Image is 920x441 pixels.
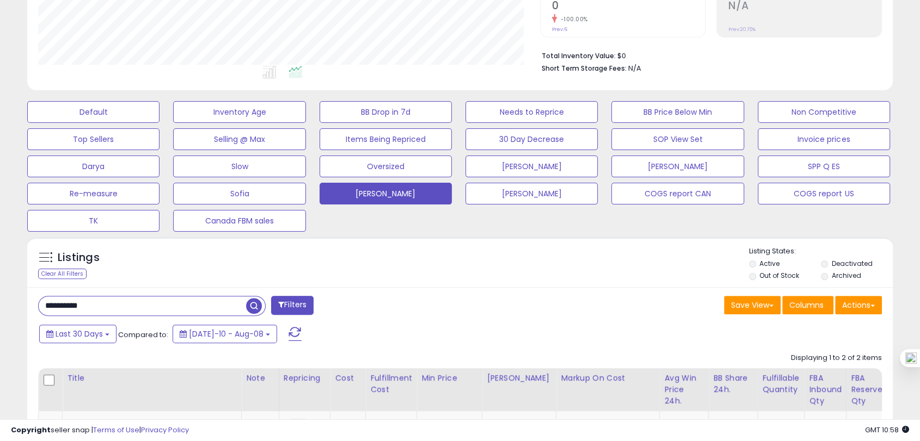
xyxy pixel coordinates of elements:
img: one_i.png [905,352,917,364]
label: Active [759,259,780,268]
div: Repricing [284,372,326,384]
div: Title [67,372,237,384]
button: Top Sellers [27,128,160,150]
span: [DATE]-10 - Aug-08 [189,328,263,339]
button: [PERSON_NAME] [320,183,452,204]
small: Prev: 6 [552,26,567,33]
th: The percentage added to the cost of goods (COGS) that forms the calculator for Min & Max prices. [556,368,660,411]
span: Compared to: [118,330,168,340]
small: Prev: 20.15% [728,26,756,33]
div: Cost [335,372,361,384]
button: BB Price Below Min [611,101,744,123]
strong: Copyright [11,425,51,435]
button: Needs to Reprice [465,101,598,123]
div: Note [246,372,274,384]
button: Invoice prices [758,128,890,150]
button: Oversized [320,156,452,177]
button: Last 30 Days [39,325,116,343]
button: Non Competitive [758,101,890,123]
a: Terms of Use [93,425,139,435]
button: SPP Q ES [758,156,890,177]
b: Short Term Storage Fees: [542,64,627,73]
button: Actions [835,296,882,314]
button: Darya [27,156,160,177]
button: TK [27,210,160,232]
div: Markup on Cost [561,372,655,384]
button: Default [27,101,160,123]
button: SOP View Set [611,128,744,150]
button: Re-measure [27,183,160,204]
span: Columns [789,300,824,310]
button: Save View [724,296,781,314]
div: Avg Win Price 24h. [664,372,704,407]
label: Archived [832,271,861,280]
button: BB Drop in 7d [320,101,452,123]
button: Filters [271,296,314,315]
span: N/A [628,63,641,73]
div: FBA Reserved Qty [851,372,887,407]
h5: Listings [58,250,100,265]
label: Out of Stock [759,271,799,280]
small: -100.00% [557,15,588,23]
div: Min Price [421,372,477,384]
button: Sofia [173,183,305,204]
a: Privacy Policy [141,425,189,435]
label: Deactivated [832,259,873,268]
div: Displaying 1 to 2 of 2 items [791,353,882,363]
div: seller snap | | [11,425,189,436]
button: Selling @ Max [173,128,305,150]
button: Slow [173,156,305,177]
button: COGS report US [758,183,890,204]
div: Fulfillment Cost [370,372,412,395]
div: [PERSON_NAME] [487,372,551,384]
div: BB Share 24h. [713,372,753,395]
p: Listing States: [749,246,893,257]
button: Inventory Age [173,101,305,123]
div: FBA inbound Qty [809,372,842,407]
button: 30 Day Decrease [465,128,598,150]
span: 2025-09-8 10:58 GMT [865,425,909,435]
div: Fulfillable Quantity [762,372,800,395]
button: [PERSON_NAME] [611,156,744,177]
button: Canada FBM sales [173,210,305,232]
b: Total Inventory Value: [542,51,616,60]
button: Items Being Repriced [320,128,452,150]
button: [DATE]-10 - Aug-08 [173,325,277,343]
button: [PERSON_NAME] [465,183,598,204]
button: COGS report CAN [611,183,744,204]
div: Clear All Filters [38,269,87,279]
span: Last 30 Days [56,328,103,339]
li: $0 [542,48,874,61]
button: [PERSON_NAME] [465,156,598,177]
button: Columns [782,296,833,314]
